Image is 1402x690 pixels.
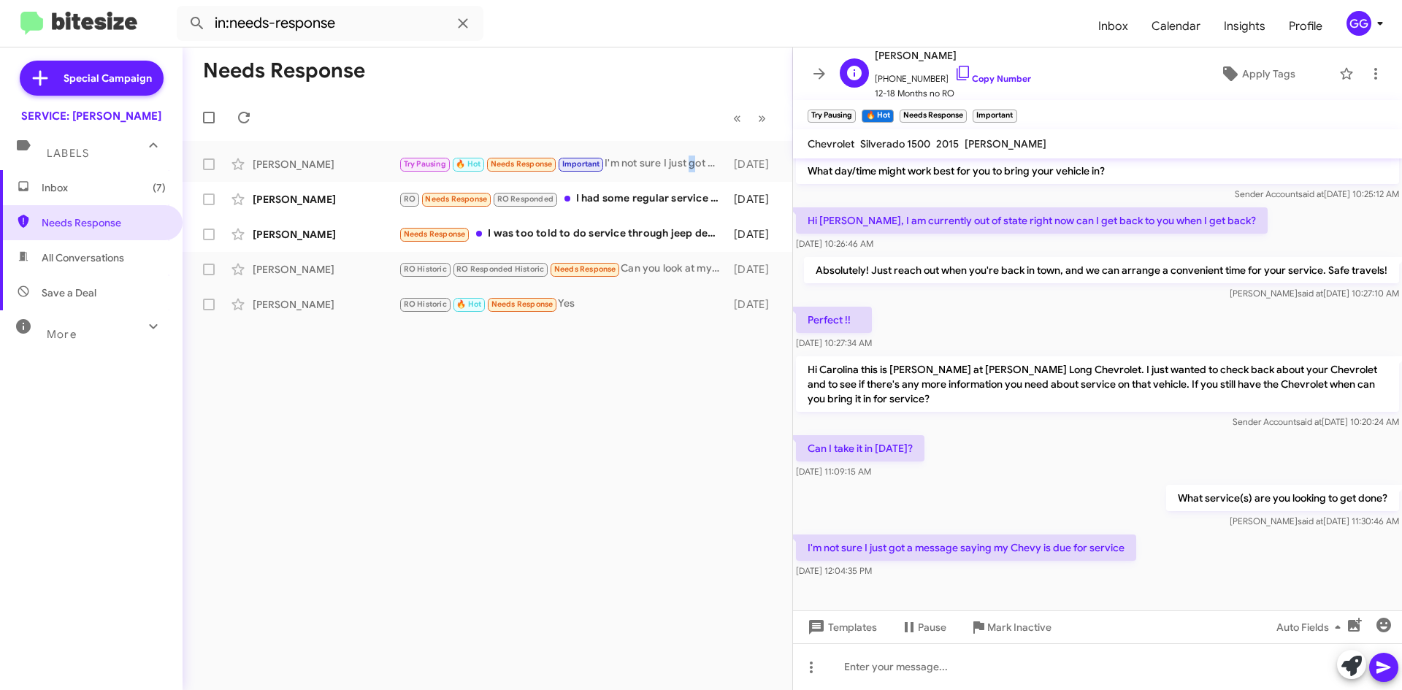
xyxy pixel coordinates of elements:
div: GG [1347,11,1371,36]
small: Important [973,110,1016,123]
span: » [758,109,766,127]
span: More [47,328,77,341]
button: Auto Fields [1265,614,1358,640]
span: Important [562,159,600,169]
span: [PERSON_NAME] [875,47,1031,64]
span: said at [1298,515,1323,526]
div: [DATE] [727,227,781,242]
p: Perfect !! [796,307,872,333]
span: [DATE] 11:09:15 AM [796,466,871,477]
div: [DATE] [727,297,781,312]
span: [DATE] 12:04:35 PM [796,565,872,576]
span: Sender Account [DATE] 10:25:12 AM [1235,188,1399,199]
span: « [733,109,741,127]
a: Insights [1212,5,1277,47]
p: I'm not sure I just got a message saying my Chevy is due for service [796,534,1136,561]
p: Can I take it in [DATE]? [796,435,924,461]
p: Hi [PERSON_NAME], I am currently out of state right now can I get back to you when I get back? [796,207,1268,234]
div: [PERSON_NAME] [253,157,399,172]
span: RO Responded [497,194,553,204]
button: Templates [793,614,889,640]
span: Needs Response [554,264,616,274]
input: Search [177,6,483,41]
span: RO Responded Historic [456,264,544,274]
span: [DATE] 10:27:34 AM [796,337,872,348]
span: Auto Fields [1276,614,1347,640]
span: Needs Response [42,215,166,230]
div: [DATE] [727,192,781,207]
span: [PERSON_NAME] [DATE] 11:30:46 AM [1230,515,1399,526]
span: Sender Account [DATE] 10:20:24 AM [1233,416,1399,427]
span: said at [1296,416,1322,427]
span: [PHONE_NUMBER] [875,64,1031,86]
span: Chevrolet [808,137,854,150]
a: Copy Number [954,73,1031,84]
span: Special Campaign [64,71,152,85]
span: Silverado 1500 [860,137,930,150]
button: Apply Tags [1182,61,1332,87]
div: [PERSON_NAME] [253,297,399,312]
div: [DATE] [727,262,781,277]
button: Previous [724,103,750,133]
span: 🔥 Hot [456,299,481,309]
small: Needs Response [900,110,967,123]
a: Profile [1277,5,1334,47]
div: I'm not sure I just got a message saying my Chevy is due for service [399,156,727,172]
div: [PERSON_NAME] [253,192,399,207]
h1: Needs Response [203,59,365,83]
span: Needs Response [404,229,466,239]
span: Try Pausing [404,159,446,169]
div: I was too told to do service through jeep dealer ... at least until warranty factory warranty exp... [399,226,727,242]
span: Needs Response [491,299,553,309]
a: Inbox [1087,5,1140,47]
nav: Page navigation example [725,103,775,133]
span: said at [1298,188,1324,199]
span: Needs Response [491,159,553,169]
p: What service(s) are you looking to get done? [1166,485,1399,511]
span: All Conversations [42,250,124,265]
span: Labels [47,147,89,160]
span: [PERSON_NAME] [DATE] 10:27:10 AM [1230,288,1399,299]
span: [PERSON_NAME] [965,137,1046,150]
div: [DATE] [727,157,781,172]
div: [PERSON_NAME] [253,262,399,277]
span: 🔥 Hot [456,159,480,169]
span: Pause [918,614,946,640]
button: GG [1334,11,1386,36]
span: RO Historic [404,264,447,274]
p: Hi Carolina this is [PERSON_NAME] at [PERSON_NAME] Long Chevrolet. I just wanted to check back ab... [796,356,1399,412]
small: Try Pausing [808,110,856,123]
span: RO Historic [404,299,447,309]
div: Can you look at my carfax and see what services I skipped for my 60k and get me an estimate and l... [399,261,727,277]
a: Calendar [1140,5,1212,47]
span: Mark Inactive [987,614,1051,640]
span: (7) [153,180,166,195]
span: 12-18 Months no RO [875,86,1031,101]
span: 2015 [936,137,959,150]
span: Templates [805,614,877,640]
button: Next [749,103,775,133]
span: Apply Tags [1242,61,1295,87]
button: Mark Inactive [958,614,1063,640]
p: Absolutely! Just reach out when you're back in town, and we can arrange a convenient time for you... [804,257,1399,283]
div: I had some regular service that needed to be done [399,191,727,207]
span: said at [1298,288,1323,299]
span: Needs Response [425,194,487,204]
span: Save a Deal [42,285,96,300]
a: Special Campaign [20,61,164,96]
small: 🔥 Hot [862,110,893,123]
div: SERVICE: [PERSON_NAME] [21,109,161,123]
div: [PERSON_NAME] [253,227,399,242]
span: Inbox [42,180,166,195]
span: [DATE] 10:26:46 AM [796,238,873,249]
button: Pause [889,614,958,640]
div: Yes [399,296,727,313]
span: RO [404,194,415,204]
